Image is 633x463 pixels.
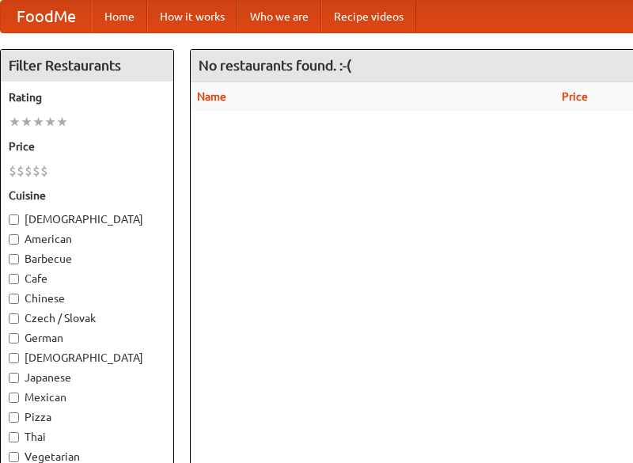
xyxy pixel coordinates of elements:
label: German [9,330,165,346]
input: American [9,234,19,245]
li: $ [40,162,48,180]
a: Price [562,90,588,103]
label: Mexican [9,389,165,405]
h4: Filter Restaurants [1,50,173,82]
input: Japanese [9,373,19,383]
label: Chinese [9,290,165,306]
label: Barbecue [9,251,165,267]
li: $ [17,162,25,180]
label: [DEMOGRAPHIC_DATA] [9,350,165,366]
label: Cafe [9,271,165,287]
li: ★ [21,113,32,131]
label: Czech / Slovak [9,310,165,326]
h5: Cuisine [9,188,165,203]
li: ★ [56,113,68,131]
a: FoodMe [1,1,92,32]
h5: Rating [9,89,165,105]
a: Who we are [237,1,321,32]
a: Home [92,1,147,32]
input: Chinese [9,294,19,304]
ng-pluralize: No restaurants found. :-( [199,58,351,73]
input: [DEMOGRAPHIC_DATA] [9,214,19,225]
input: Czech / Slovak [9,313,19,324]
label: [DEMOGRAPHIC_DATA] [9,211,165,227]
input: Pizza [9,412,19,423]
li: $ [32,162,40,180]
a: Recipe videos [321,1,416,32]
li: ★ [44,113,56,131]
input: Thai [9,432,19,442]
a: Name [197,90,226,103]
li: $ [25,162,32,180]
input: Vegetarian [9,452,19,462]
label: Japanese [9,370,165,385]
label: American [9,231,165,247]
input: Mexican [9,393,19,403]
input: German [9,333,19,343]
a: How it works [147,1,237,32]
li: $ [9,162,17,180]
input: [DEMOGRAPHIC_DATA] [9,353,19,363]
input: Barbecue [9,254,19,264]
h5: Price [9,139,165,154]
label: Pizza [9,409,165,425]
li: ★ [9,113,21,131]
label: Thai [9,429,165,445]
input: Cafe [9,274,19,284]
li: ★ [32,113,44,131]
